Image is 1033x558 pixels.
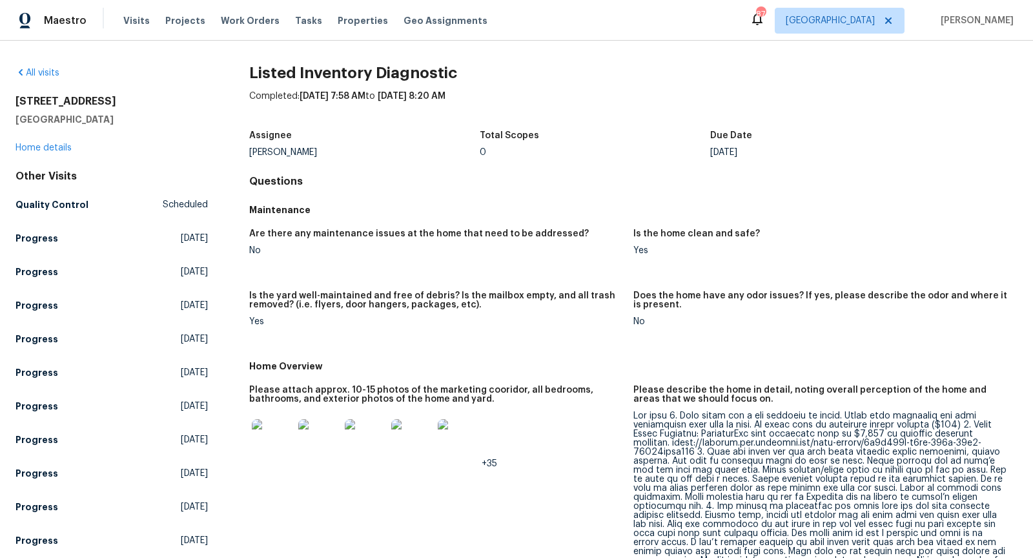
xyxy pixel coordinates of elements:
[15,366,58,379] h5: Progress
[300,92,365,101] span: [DATE] 7:58 AM
[181,366,208,379] span: [DATE]
[633,386,1007,404] h5: Please describe the home in detail, noting overall perception of the home and areas that we shoul...
[710,148,941,157] div: [DATE]
[44,14,87,27] span: Maestro
[633,291,1007,309] h5: Does the home have any odor issues? If yes, please describe the odor and where it is present.
[123,14,150,27] span: Visits
[181,501,208,513] span: [DATE]
[404,14,487,27] span: Geo Assignments
[15,333,58,346] h5: Progress
[181,232,208,245] span: [DATE]
[338,14,388,27] span: Properties
[15,193,208,216] a: Quality ControlScheduled
[249,291,623,309] h5: Is the yard well-maintained and free of debris? Is the mailbox empty, and all trash removed? (i.e...
[786,14,875,27] span: [GEOGRAPHIC_DATA]
[756,8,765,21] div: 87
[15,260,208,284] a: Progress[DATE]
[378,92,445,101] span: [DATE] 8:20 AM
[221,14,280,27] span: Work Orders
[249,203,1018,216] h5: Maintenance
[181,433,208,446] span: [DATE]
[15,529,208,552] a: Progress[DATE]
[15,433,58,446] h5: Progress
[249,131,292,140] h5: Assignee
[249,386,623,404] h5: Please attach approx. 10-15 photos of the marketing cooridor, all bedrooms, bathrooms, and exteri...
[633,317,1007,326] div: No
[249,360,1018,373] h5: Home Overview
[936,14,1014,27] span: [PERSON_NAME]
[710,131,752,140] h5: Due Date
[15,395,208,418] a: Progress[DATE]
[249,317,623,326] div: Yes
[15,501,58,513] h5: Progress
[15,198,88,211] h5: Quality Control
[181,265,208,278] span: [DATE]
[15,462,208,485] a: Progress[DATE]
[295,16,322,25] span: Tasks
[249,148,480,157] div: [PERSON_NAME]
[163,198,208,211] span: Scheduled
[249,90,1018,123] div: Completed: to
[249,246,623,255] div: No
[480,131,539,140] h5: Total Scopes
[15,294,208,317] a: Progress[DATE]
[15,534,58,547] h5: Progress
[15,361,208,384] a: Progress[DATE]
[15,113,208,126] h5: [GEOGRAPHIC_DATA]
[15,265,58,278] h5: Progress
[15,327,208,351] a: Progress[DATE]
[15,400,58,413] h5: Progress
[249,229,589,238] h5: Are there any maintenance issues at the home that need to be addressed?
[633,229,760,238] h5: Is the home clean and safe?
[15,170,208,183] div: Other Visits
[181,534,208,547] span: [DATE]
[15,227,208,250] a: Progress[DATE]
[249,67,1018,79] h2: Listed Inventory Diagnostic
[181,467,208,480] span: [DATE]
[15,299,58,312] h5: Progress
[15,232,58,245] h5: Progress
[482,459,497,468] span: +35
[181,299,208,312] span: [DATE]
[15,467,58,480] h5: Progress
[249,175,1018,188] h4: Questions
[633,246,1007,255] div: Yes
[480,148,710,157] div: 0
[15,68,59,77] a: All visits
[15,143,72,152] a: Home details
[15,495,208,519] a: Progress[DATE]
[165,14,205,27] span: Projects
[181,333,208,346] span: [DATE]
[15,95,208,108] h2: [STREET_ADDRESS]
[181,400,208,413] span: [DATE]
[15,428,208,451] a: Progress[DATE]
